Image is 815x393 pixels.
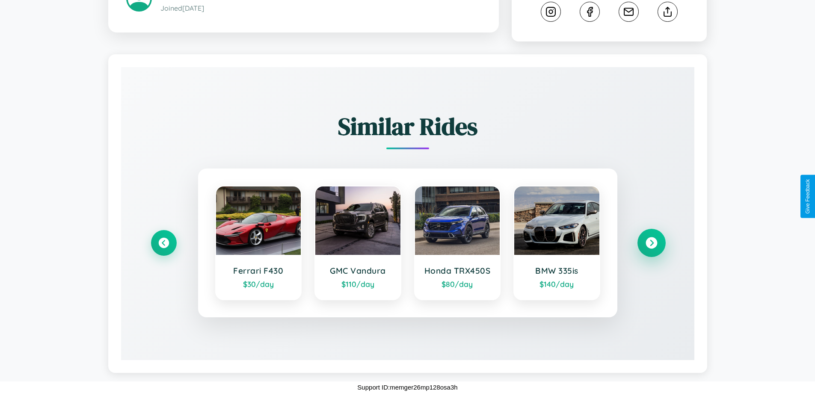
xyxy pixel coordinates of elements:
[215,186,302,300] a: Ferrari F430$30/day
[225,279,293,289] div: $ 30 /day
[151,110,664,143] h2: Similar Rides
[160,2,481,15] p: Joined [DATE]
[523,266,591,276] h3: BMW 335is
[225,266,293,276] h3: Ferrari F430
[523,279,591,289] div: $ 140 /day
[314,186,401,300] a: GMC Vandura$110/day
[324,279,392,289] div: $ 110 /day
[424,266,492,276] h3: Honda TRX450S
[414,186,501,300] a: Honda TRX450S$80/day
[513,186,600,300] a: BMW 335is$140/day
[424,279,492,289] div: $ 80 /day
[324,266,392,276] h3: GMC Vandura
[357,381,457,393] p: Support ID: memger26mp128osa3h
[805,179,811,214] div: Give Feedback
